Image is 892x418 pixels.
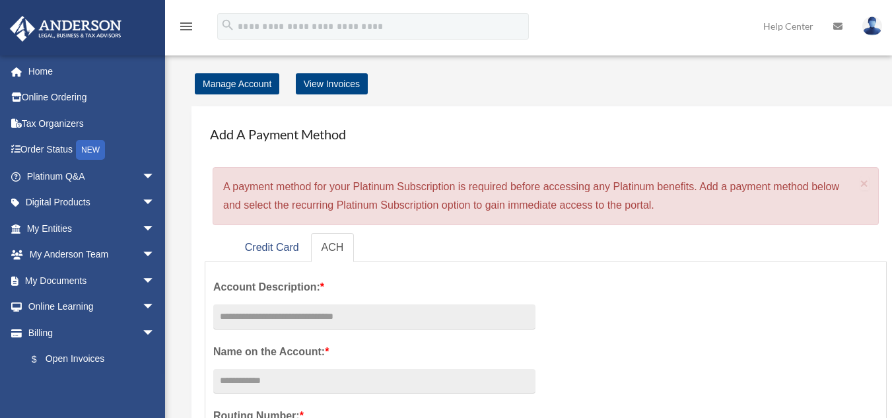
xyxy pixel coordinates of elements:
[6,16,125,42] img: Anderson Advisors Platinum Portal
[860,176,869,191] span: ×
[9,215,175,242] a: My Entitiesarrow_drop_down
[9,267,175,294] a: My Documentsarrow_drop_down
[76,140,105,160] div: NEW
[142,267,168,295] span: arrow_drop_down
[142,242,168,269] span: arrow_drop_down
[9,58,175,85] a: Home
[18,372,175,399] a: Past Invoices
[234,233,310,263] a: Credit Card
[142,320,168,347] span: arrow_drop_down
[9,294,175,320] a: Online Learningarrow_drop_down
[296,73,368,94] a: View Invoices
[142,163,168,190] span: arrow_drop_down
[9,190,175,216] a: Digital Productsarrow_drop_down
[860,176,869,190] button: Close
[9,242,175,268] a: My Anderson Teamarrow_drop_down
[862,17,882,36] img: User Pic
[39,351,46,368] span: $
[311,233,355,263] a: ACH
[142,190,168,217] span: arrow_drop_down
[213,343,535,361] label: Name on the Account:
[142,294,168,321] span: arrow_drop_down
[9,137,175,164] a: Order StatusNEW
[221,18,235,32] i: search
[142,215,168,242] span: arrow_drop_down
[205,120,887,149] h4: Add A Payment Method
[178,23,194,34] a: menu
[18,346,175,373] a: $Open Invoices
[9,85,175,111] a: Online Ordering
[195,73,279,94] a: Manage Account
[178,18,194,34] i: menu
[213,278,535,296] label: Account Description:
[9,163,175,190] a: Platinum Q&Aarrow_drop_down
[213,167,879,225] div: A payment method for your Platinum Subscription is required before accessing any Platinum benefit...
[9,320,175,346] a: Billingarrow_drop_down
[9,110,175,137] a: Tax Organizers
